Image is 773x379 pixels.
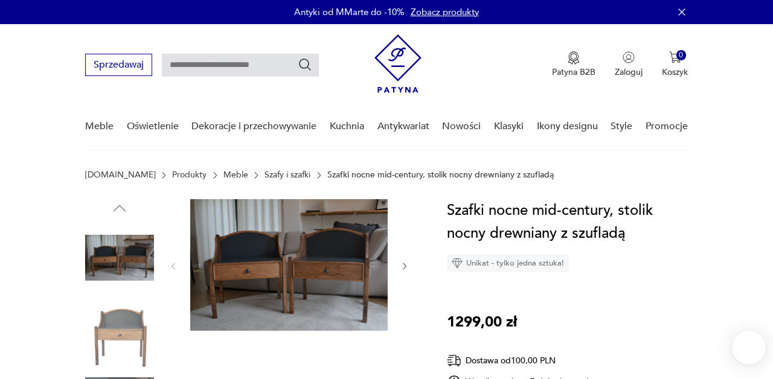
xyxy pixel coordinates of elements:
[191,103,316,150] a: Dekoracje i przechowywanie
[568,51,580,65] img: Ikona medalu
[494,103,524,150] a: Klasyki
[447,199,688,245] h1: Szafki nocne mid-century, stolik nocny drewniany z szufladą
[85,301,154,369] img: Zdjęcie produktu Szafki nocne mid-century, stolik nocny drewniany z szufladą
[611,103,632,150] a: Style
[447,353,461,368] img: Ikona dostawy
[669,51,681,63] img: Ikona koszyka
[374,34,422,93] img: Patyna - sklep z meblami i dekoracjami vintage
[676,50,687,60] div: 0
[223,170,248,180] a: Meble
[447,311,517,334] p: 1299,00 zł
[447,353,592,368] div: Dostawa od 100,00 PLN
[442,103,481,150] a: Nowości
[615,51,643,78] button: Zaloguj
[552,51,595,78] button: Patyna B2B
[127,103,179,150] a: Oświetlenie
[552,66,595,78] p: Patyna B2B
[662,51,688,78] button: 0Koszyk
[732,331,766,365] iframe: Smartsupp widget button
[85,170,156,180] a: [DOMAIN_NAME]
[330,103,364,150] a: Kuchnia
[615,66,643,78] p: Zaloguj
[552,51,595,78] a: Ikona medaluPatyna B2B
[85,223,154,292] img: Zdjęcie produktu Szafki nocne mid-century, stolik nocny drewniany z szufladą
[327,170,554,180] p: Szafki nocne mid-century, stolik nocny drewniany z szufladą
[85,54,152,76] button: Sprzedawaj
[85,62,152,70] a: Sprzedawaj
[452,258,463,269] img: Ikona diamentu
[537,103,598,150] a: Ikony designu
[646,103,688,150] a: Promocje
[377,103,429,150] a: Antykwariat
[447,254,569,272] div: Unikat - tylko jedna sztuka!
[190,199,388,331] img: Zdjęcie produktu Szafki nocne mid-century, stolik nocny drewniany z szufladą
[298,57,312,72] button: Szukaj
[172,170,207,180] a: Produkty
[294,6,405,18] p: Antyki od MMarte do -10%
[623,51,635,63] img: Ikonka użytkownika
[85,103,114,150] a: Meble
[265,170,310,180] a: Szafy i szafki
[411,6,479,18] a: Zobacz produkty
[662,66,688,78] p: Koszyk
